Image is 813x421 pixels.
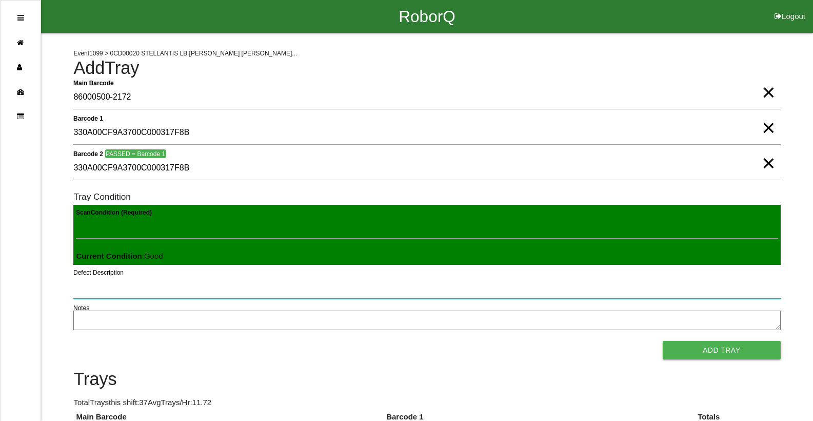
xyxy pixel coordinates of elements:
span: : Good [76,252,163,260]
label: Notes [73,303,89,313]
h4: Trays [73,370,780,389]
b: Barcode 1 [73,114,103,122]
h4: Add Tray [73,59,780,78]
span: Clear Input [762,72,775,92]
b: Current Condition [76,252,142,260]
button: Add Tray [663,341,781,359]
div: Open [17,6,24,30]
span: PASSED = Barcode 1 [105,149,166,158]
span: Clear Input [762,107,775,128]
span: Clear Input [762,143,775,163]
span: Event 1099 > 0CD00020 STELLANTIS LB [PERSON_NAME] [PERSON_NAME]... [73,50,297,57]
h6: Tray Condition [73,192,780,202]
p: Total Trays this shift: 37 Avg Trays /Hr: 11.72 [73,397,780,409]
label: Defect Description [73,268,124,277]
b: Barcode 2 [73,150,103,157]
input: Required [73,86,780,109]
b: Scan Condition (Required) [76,209,152,216]
b: Main Barcode [73,79,114,86]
